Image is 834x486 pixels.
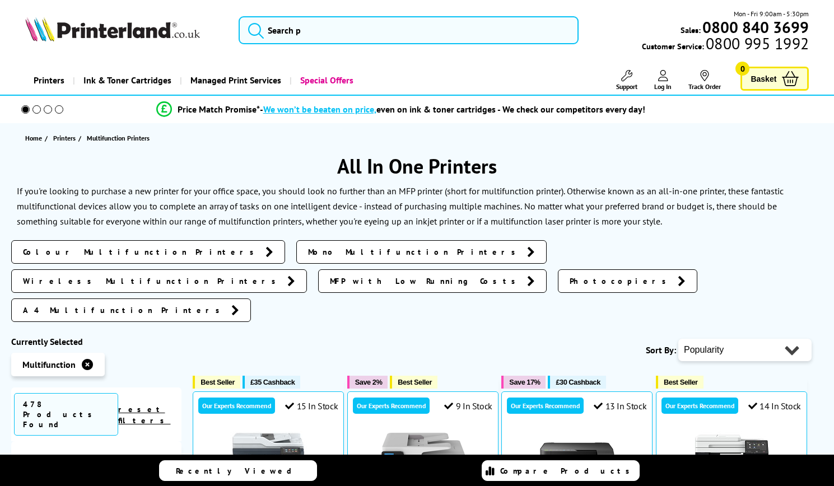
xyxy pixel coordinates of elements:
span: 478 Products Found [14,393,118,436]
button: Best Seller [193,376,240,389]
span: We won’t be beaten on price, [263,104,376,115]
h1: All In One Printers [11,153,823,179]
img: Printerland Logo [25,17,200,41]
a: Printers [25,66,73,95]
div: Currently Selected [11,336,181,347]
span: Compare Products [500,466,636,476]
span: Sort By: [646,344,676,356]
a: Track Order [688,70,721,91]
a: Photocopiers [558,269,697,293]
a: Colour Multifunction Printers [11,240,285,264]
span: Mon - Fri 9:00am - 5:30pm [734,8,809,19]
div: - even on ink & toner cartridges - We check our competitors every day! [260,104,645,115]
span: Mono Multifunction Printers [308,246,521,258]
button: Best Seller [656,376,703,389]
a: A4 Multifunction Printers [11,298,251,322]
a: reset filters [118,404,170,426]
button: Save 2% [347,376,388,389]
span: Multifunction [22,359,76,370]
span: Sales: [681,25,701,35]
span: Log In [654,82,672,91]
span: 0 [735,62,749,76]
button: Save 17% [501,376,546,389]
li: modal_Promise [6,100,795,119]
button: £30 Cashback [548,376,605,389]
span: Customer Service: [642,38,809,52]
span: A4 Multifunction Printers [23,305,226,316]
div: 9 In Stock [444,400,492,412]
span: Price Match Promise* [178,104,260,115]
a: Printerland Logo [25,17,225,44]
div: Our Experts Recommend [661,398,738,414]
span: Multifunction Printers [87,134,150,142]
a: Mono Multifunction Printers [296,240,547,264]
span: Colour Multifunction Printers [23,246,260,258]
div: Our Experts Recommend [507,398,584,414]
span: Ink & Toner Cartridges [83,66,171,95]
span: Best Seller [201,378,235,386]
span: Best Seller [664,378,698,386]
div: 15 In Stock [285,400,338,412]
span: Save 17% [509,378,540,386]
span: Save 2% [355,378,382,386]
div: Our Experts Recommend [353,398,430,414]
span: Photocopiers [570,275,672,287]
a: MFP with Low Running Costs [318,269,547,293]
span: £30 Cashback [556,378,600,386]
a: Compare Products [482,460,640,481]
b: 0800 840 3699 [702,17,809,38]
a: Managed Print Services [180,66,290,95]
a: Special Offers [290,66,362,95]
span: Basket [751,71,776,86]
a: Recently Viewed [159,460,317,481]
a: Wireless Multifunction Printers [11,269,307,293]
div: 14 In Stock [748,400,801,412]
span: Support [616,82,637,91]
input: Search p [239,16,578,44]
span: Printers [53,132,76,144]
button: Best Seller [390,376,437,389]
p: If you're looking to purchase a new printer for your office space, you should look no further tha... [17,185,784,212]
div: 13 In Stock [594,400,646,412]
span: Best Seller [398,378,432,386]
span: Recently Viewed [176,466,303,476]
span: £35 Cashback [250,378,295,386]
span: 0800 995 1992 [704,38,809,49]
a: Basket 0 [740,67,809,91]
a: Printers [53,132,78,144]
a: Home [25,132,45,144]
a: Log In [654,70,672,91]
span: Wireless Multifunction Printers [23,275,282,287]
span: MFP with Low Running Costs [330,275,521,287]
a: Support [616,70,637,91]
button: £35 Cashback [243,376,300,389]
div: Our Experts Recommend [198,398,275,414]
a: Ink & Toner Cartridges [73,66,180,95]
a: 0800 840 3699 [701,22,809,32]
